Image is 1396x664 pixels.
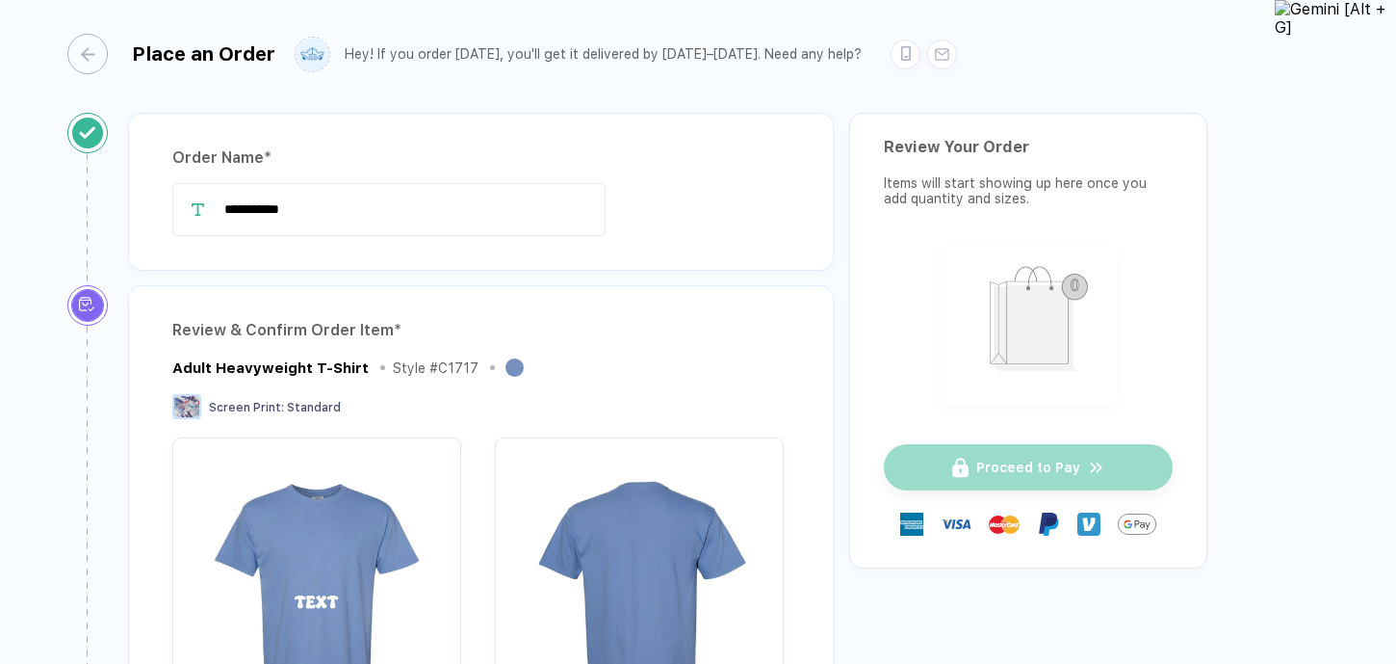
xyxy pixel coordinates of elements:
[900,513,923,536] img: express
[209,401,284,414] span: Screen Print :
[941,509,971,540] img: visa
[884,138,1173,156] div: Review Your Order
[132,42,275,66] div: Place an Order
[1037,513,1060,536] img: Paypal
[1118,505,1156,544] img: Google Pay
[393,360,478,376] div: Style # C1717
[884,175,1173,206] div: Items will start showing up here once you add quantity and sizes.
[172,143,789,173] div: Order Name
[989,509,1020,540] img: master-card
[172,315,789,346] div: Review & Confirm Order Item
[1077,513,1100,536] img: Venmo
[172,359,369,377] div: Adult Heavyweight T-Shirt
[345,46,862,63] div: Hey! If you order [DATE], you'll get it delivered by [DATE]–[DATE]. Need any help?
[296,38,329,71] img: user profile
[287,401,341,414] span: Standard
[949,253,1108,393] img: shopping_bag.png
[172,394,201,419] img: Screen Print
